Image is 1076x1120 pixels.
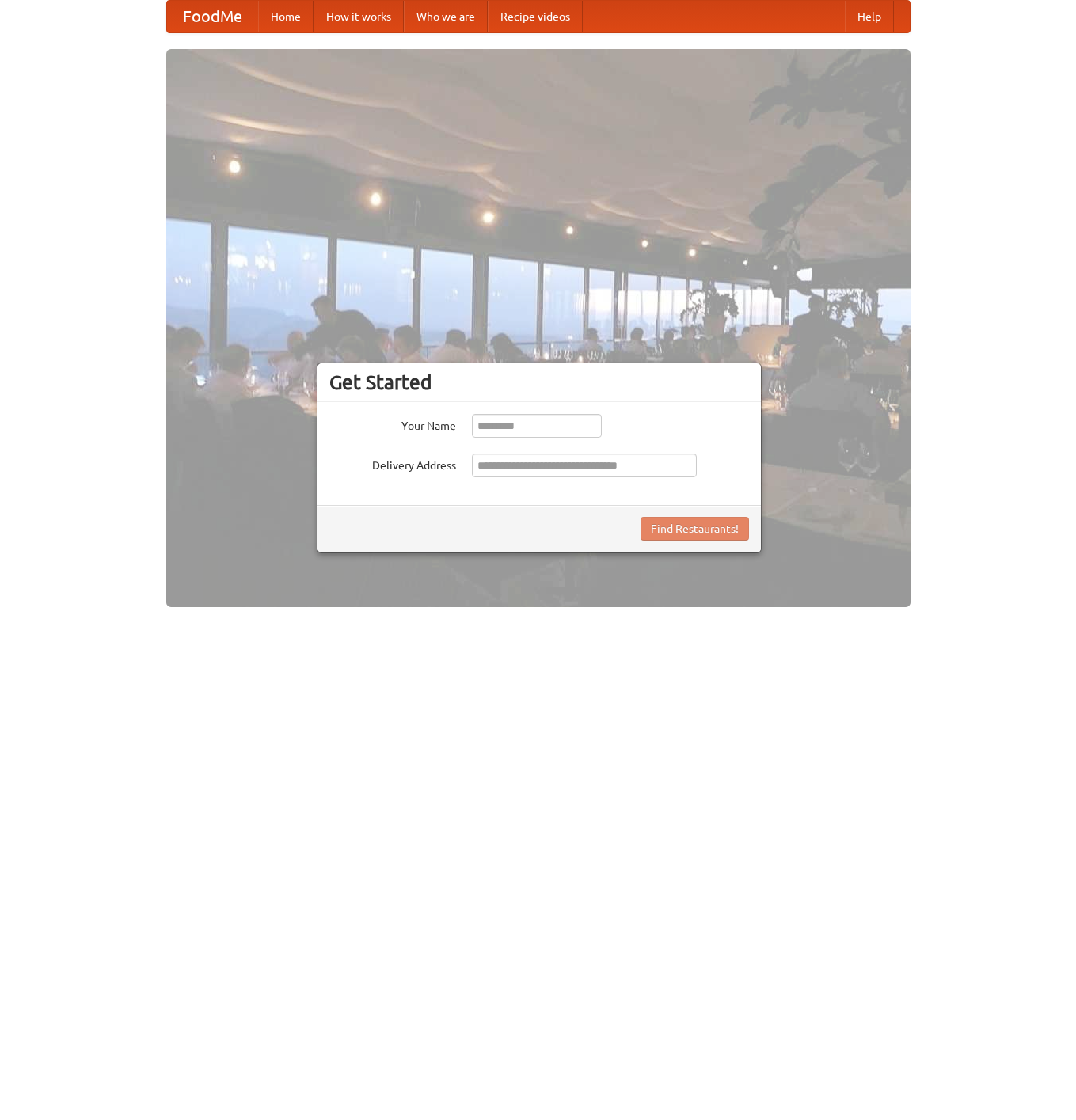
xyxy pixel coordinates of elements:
[314,1,404,32] a: How it works
[488,1,583,32] a: Recipe videos
[329,370,749,394] h3: Get Started
[329,454,456,473] label: Delivery Address
[641,517,749,541] button: Find Restaurants!
[404,1,488,32] a: Who we are
[167,1,258,32] a: FoodMe
[258,1,314,32] a: Home
[845,1,894,32] a: Help
[329,414,456,434] label: Your Name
